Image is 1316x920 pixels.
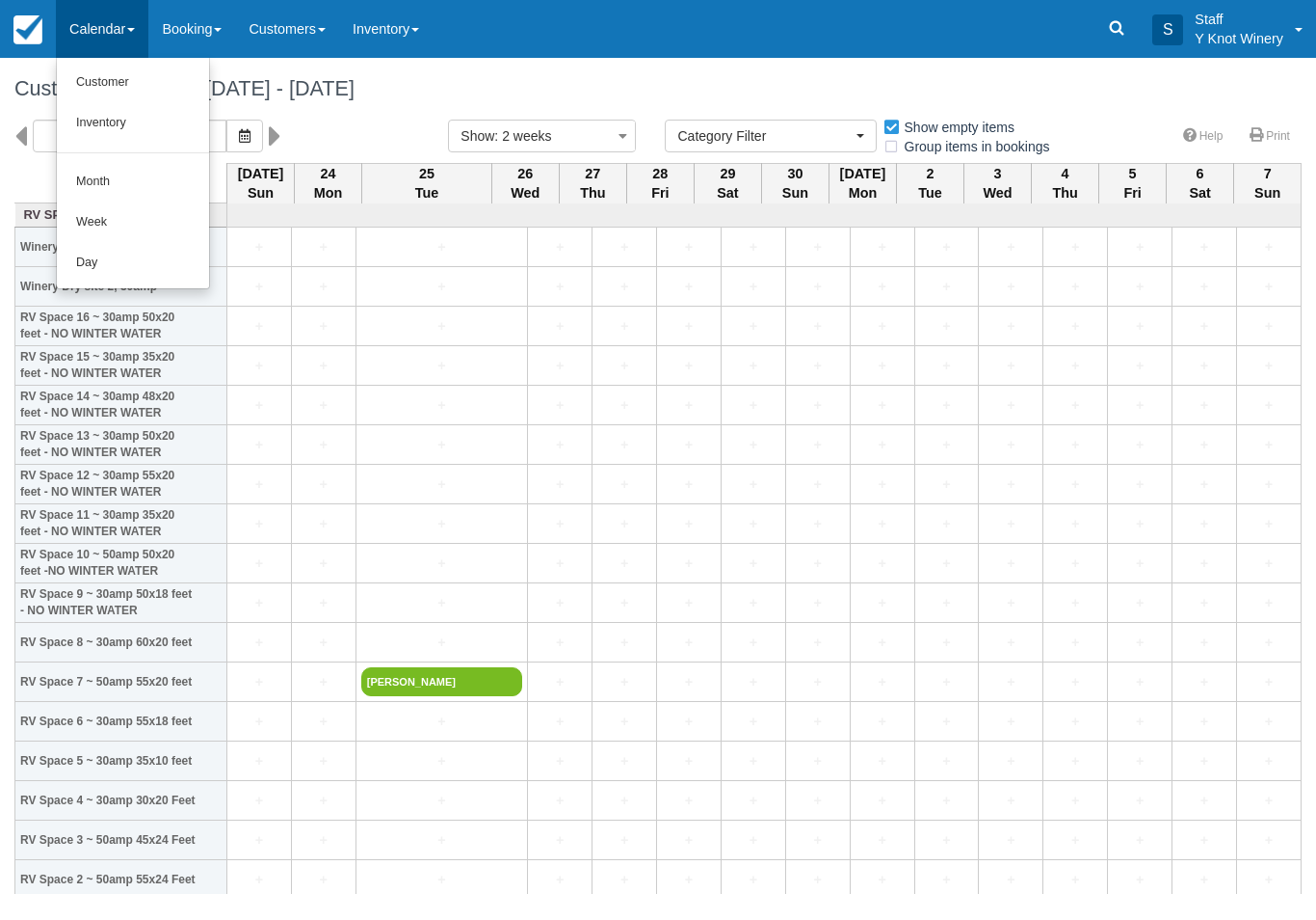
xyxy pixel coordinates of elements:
a: Month [57,162,209,203]
a: Customer [57,63,209,103]
a: Inventory [57,103,209,144]
a: Week [57,203,209,243]
ul: Calendar [56,58,210,289]
a: Day [57,243,209,284]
